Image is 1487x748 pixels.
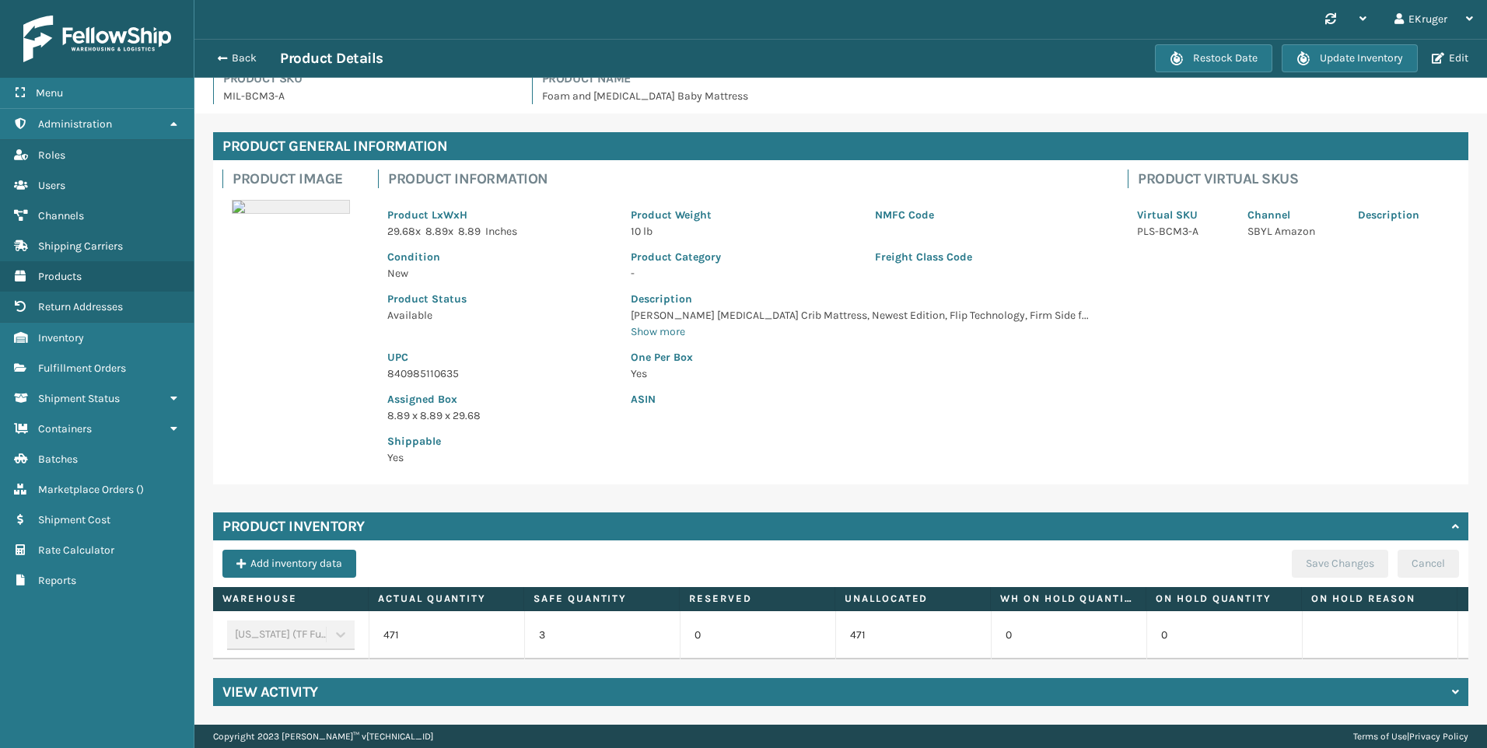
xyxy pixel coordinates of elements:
[1137,207,1229,223] p: Virtual SKU
[485,225,517,238] span: Inches
[631,265,855,281] p: -
[38,453,78,466] span: Batches
[38,300,123,313] span: Return Addresses
[378,592,514,606] label: Actual Quantity
[631,323,685,340] a: Show more
[631,349,1100,365] p: One Per Box
[387,249,612,265] p: Condition
[387,307,612,323] p: Available
[387,365,612,382] p: 840985110635
[38,270,82,283] span: Products
[875,249,1100,265] p: Freight Class Code
[38,483,134,496] span: Marketplace Orders
[387,225,421,238] span: 29.68 x
[23,16,171,62] img: logo
[1358,207,1450,223] p: Description
[542,88,1469,104] p: Foam and [MEDICAL_DATA] Baby Mattress
[1156,592,1292,606] label: On Hold Quantity
[1427,51,1473,65] button: Edit
[1311,592,1447,606] label: On Hold Reason
[631,391,1100,407] p: ASIN
[223,88,513,104] p: MIL-BCM3-A
[38,179,65,192] span: Users
[1247,223,1339,239] p: SBYL Amazon
[991,611,1146,659] td: 0
[222,517,365,536] h4: Product Inventory
[875,207,1100,223] p: NMFC Code
[542,69,1469,88] h4: Product Name
[631,365,1100,382] p: Yes
[631,291,1100,307] p: Description
[835,611,991,659] td: 471
[1155,44,1272,72] button: Restock Date
[387,449,612,466] p: Yes
[36,86,63,100] span: Menu
[222,550,356,578] button: Add inventory data
[388,170,1109,188] h4: Product Information
[631,225,653,238] span: 10 lb
[425,225,453,238] span: 8.89 x
[631,249,855,265] p: Product Category
[38,209,84,222] span: Channels
[38,362,126,375] span: Fulfillment Orders
[387,349,612,365] p: UPC
[689,592,825,606] label: Reserved
[1409,731,1468,742] a: Privacy Policy
[387,433,612,449] p: Shippable
[845,592,981,606] label: Unallocated
[524,611,680,659] td: 3
[213,725,433,748] p: Copyright 2023 [PERSON_NAME]™ v [TECHNICAL_ID]
[1398,550,1459,578] button: Cancel
[534,592,670,606] label: Safe Quantity
[223,69,513,88] h4: Product SKU
[1137,223,1229,239] p: PLS-BCM3-A
[387,291,612,307] p: Product Status
[631,307,1100,323] p: [PERSON_NAME] [MEDICAL_DATA] Crib Mattress, Newest Edition, Flip Technology, Firm Side f...
[1146,611,1302,659] td: 0
[222,592,359,606] label: Warehouse
[631,207,855,223] p: Product Weight
[280,49,383,68] h3: Product Details
[1353,731,1407,742] a: Terms of Use
[232,200,350,214] img: 51104088640_40f294f443_o-scaled-700x700.jpg
[233,170,359,188] h4: Product Image
[1138,170,1459,188] h4: Product Virtual SKUs
[38,544,114,557] span: Rate Calculator
[458,225,481,238] span: 8.89
[38,239,123,253] span: Shipping Carriers
[387,391,612,407] p: Assigned Box
[1292,550,1388,578] button: Save Changes
[387,207,612,223] p: Product LxWxH
[1282,44,1418,72] button: Update Inventory
[38,392,120,405] span: Shipment Status
[208,51,280,65] button: Back
[1247,207,1339,223] p: Channel
[369,611,524,659] td: 471
[38,574,76,587] span: Reports
[695,627,821,643] p: 0
[387,407,612,424] p: 8.89 x 8.89 x 29.68
[387,265,612,281] p: New
[1000,592,1136,606] label: WH On hold quantity
[136,483,144,496] span: ( )
[1353,725,1468,748] div: |
[38,117,112,131] span: Administration
[38,149,65,162] span: Roles
[38,422,92,435] span: Containers
[213,132,1468,160] h4: Product General Information
[38,331,84,344] span: Inventory
[38,513,110,526] span: Shipment Cost
[222,683,318,701] h4: View Activity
